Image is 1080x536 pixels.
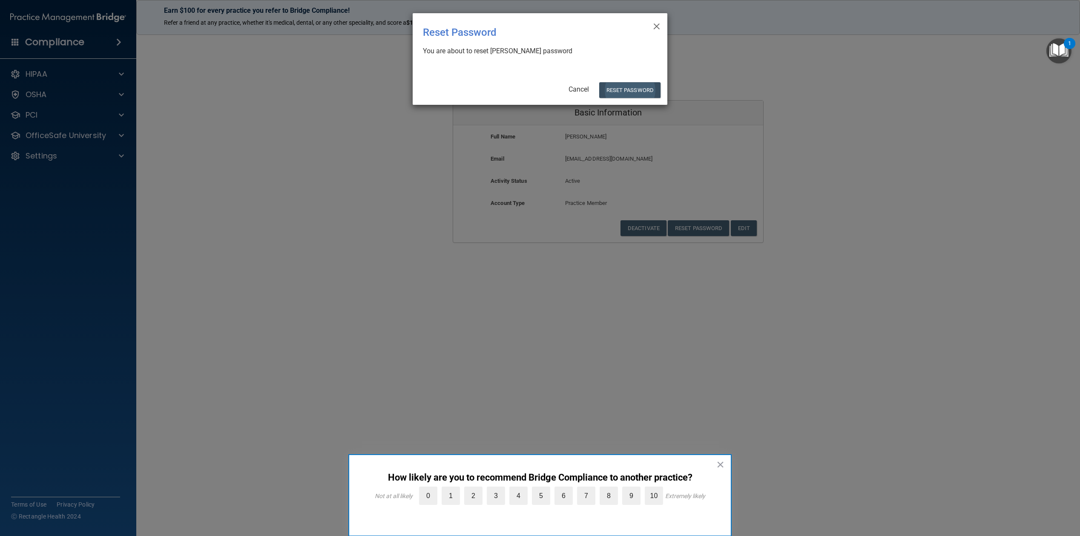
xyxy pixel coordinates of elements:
label: 8 [600,487,618,505]
p: How likely are you to recommend Bridge Compliance to another practice? [366,472,714,483]
label: 3 [487,487,505,505]
div: Not at all likely [375,493,413,499]
label: 1 [442,487,460,505]
span: × [653,17,661,34]
div: Reset Password [423,20,622,45]
label: 4 [509,487,528,505]
button: Close [716,458,724,471]
button: Open Resource Center, 1 new notification [1046,38,1071,63]
label: 10 [645,487,663,505]
div: You are about to reset [PERSON_NAME] password [423,46,650,56]
button: Reset Password [599,82,661,98]
label: 9 [622,487,641,505]
label: 0 [419,487,437,505]
div: 1 [1068,43,1071,55]
label: 7 [577,487,595,505]
div: Extremely likely [665,493,705,499]
label: 5 [532,487,550,505]
a: Cancel [569,85,589,93]
label: 2 [464,487,483,505]
label: 6 [554,487,573,505]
